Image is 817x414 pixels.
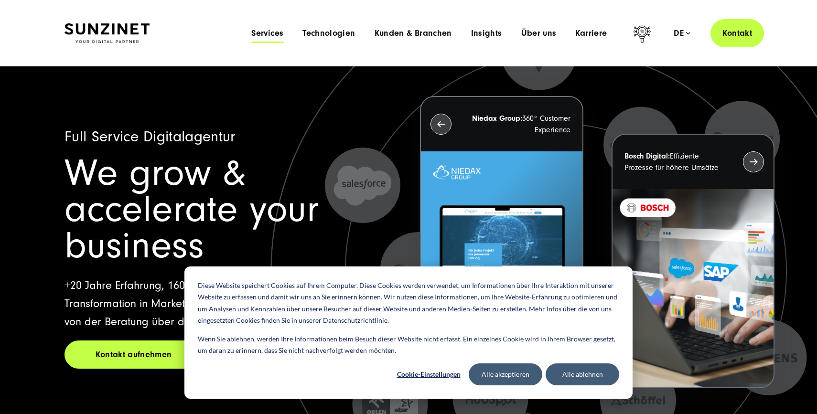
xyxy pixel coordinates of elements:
[469,363,542,385] button: Alle akzeptieren
[198,280,619,327] p: Diese Website speichert Cookies auf Ihrem Computer. Diese Cookies werden verwendet, um Informatio...
[469,113,570,136] p: 360° Customer Experience
[613,189,774,387] img: BOSCH - Kundeprojekt - Digital Transformation Agentur SUNZINET
[198,333,619,357] p: Wenn Sie ablehnen, werden Ihre Informationen beim Besuch dieser Website nicht erfasst. Ein einzel...
[375,29,452,38] a: Kunden & Branchen
[64,276,397,331] p: +20 Jahre Erfahrung, 160 Mitarbeitende in 3 Ländern für die Digitale Transformation in Marketing,...
[64,340,203,369] a: Kontakt aufnehmen
[521,29,557,38] a: Über uns
[64,155,397,264] h1: We grow & accelerate your business
[420,96,583,350] button: Niedax Group:360° Customer Experience Letztes Projekt von Niedax. Ein Laptop auf dem die Niedax W...
[64,23,150,43] img: SUNZINET Full Service Digital Agentur
[471,29,502,38] a: Insights
[421,151,582,350] img: Letztes Projekt von Niedax. Ein Laptop auf dem die Niedax Website geöffnet ist, auf blauem Hinter...
[392,363,465,385] button: Cookie-Einstellungen
[575,29,607,38] a: Karriere
[710,19,764,47] a: Kontakt
[251,29,283,38] a: Services
[612,134,774,388] button: Bosch Digital:Effiziente Prozesse für höhere Umsätze BOSCH - Kundeprojekt - Digital Transformatio...
[64,128,236,145] span: Full Service Digitalagentur
[624,150,726,173] p: Effiziente Prozesse für höhere Umsätze
[184,266,633,399] div: Cookie banner
[674,29,690,38] div: de
[302,29,355,38] a: Technologien
[546,363,619,385] button: Alle ablehnen
[472,114,522,123] strong: Niedax Group:
[624,152,670,160] strong: Bosch Digital:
